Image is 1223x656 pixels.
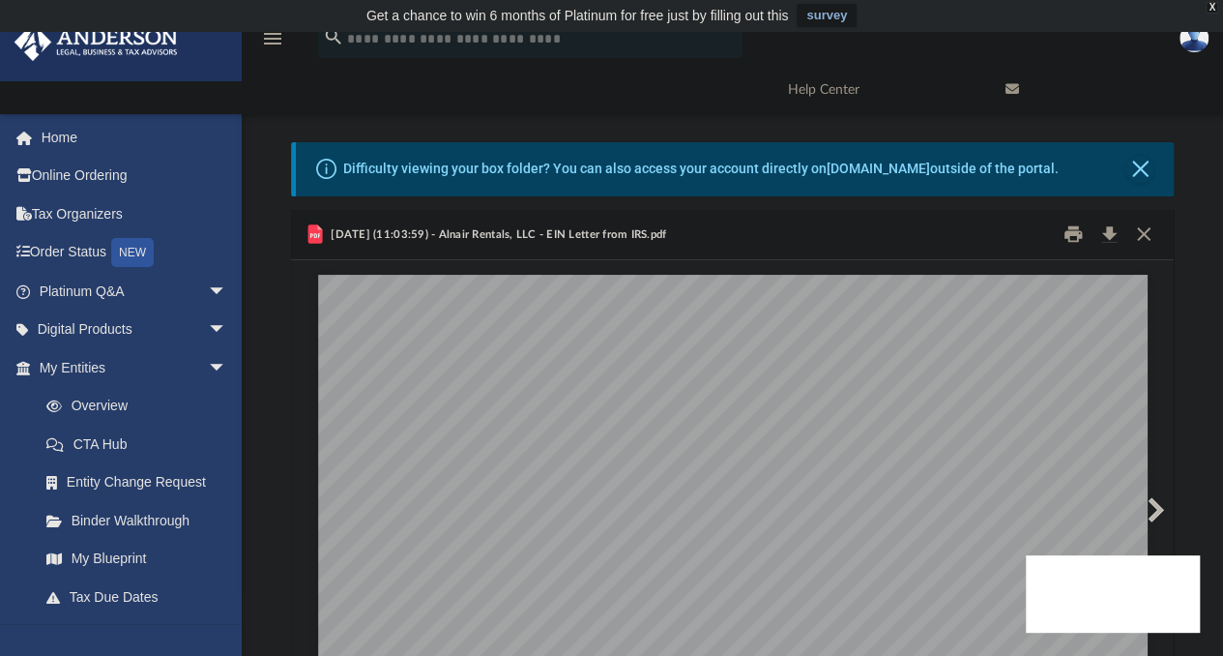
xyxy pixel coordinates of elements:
[14,311,256,349] a: Digital Productsarrow_drop_down
[111,238,154,267] div: NEW
[14,118,256,157] a: Home
[1206,2,1218,14] div: close
[1132,483,1175,537] button: Next File
[208,348,247,388] span: arrow_drop_down
[27,501,256,540] a: Binder Walkthrough
[14,233,256,273] a: Order StatusNEW
[14,348,256,387] a: My Entitiesarrow_drop_down
[27,387,256,426] a: Overview
[261,27,284,50] i: menu
[797,4,857,27] a: survey
[261,37,284,50] a: menu
[1179,24,1208,52] img: User Pic
[14,194,256,233] a: Tax Organizers
[14,272,256,311] a: Platinum Q&Aarrow_drop_down
[1126,220,1161,250] button: Close
[208,311,247,350] span: arrow_drop_down
[9,23,184,61] img: Anderson Advisors Platinum Portal
[208,616,247,656] span: arrow_drop_down
[1126,156,1153,183] button: Close
[773,51,991,128] a: Help Center
[27,540,247,579] a: My Blueprint
[27,425,256,463] a: CTA Hub
[1054,220,1092,250] button: Print
[343,159,1059,179] div: Difficulty viewing your box folder? You can also access your account directly on outside of the p...
[14,616,247,655] a: My [PERSON_NAME] Teamarrow_drop_down
[14,157,256,195] a: Online Ordering
[1092,220,1126,250] button: Download
[827,161,930,176] a: [DOMAIN_NAME]
[323,26,344,47] i: search
[208,272,247,312] span: arrow_drop_down
[27,578,256,616] a: Tax Due Dates
[327,226,666,244] span: [DATE] (11:03:59) - Alnair Rentals, LLC - EIN Letter from IRS.pdf
[27,463,256,502] a: Entity Change Request
[366,4,789,27] div: Get a chance to win 6 months of Platinum for free just by filling out this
